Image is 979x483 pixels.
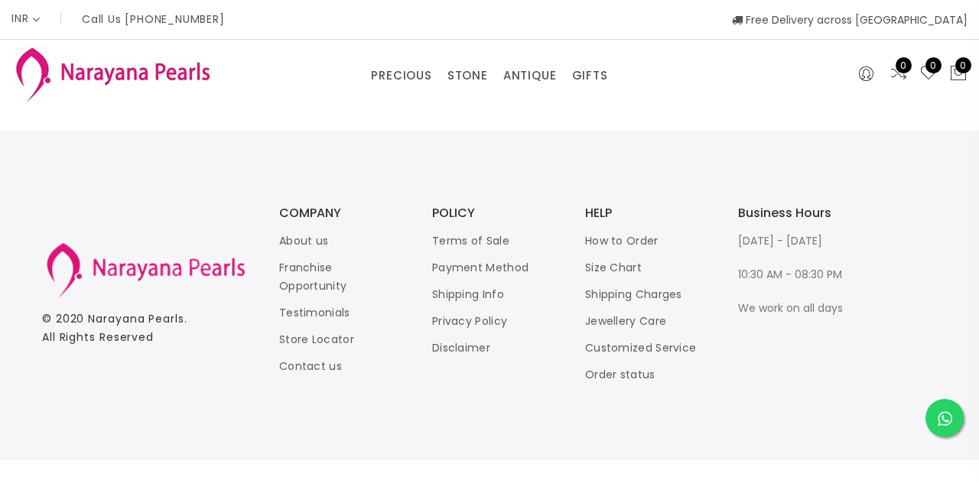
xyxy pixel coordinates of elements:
[919,64,938,84] a: 0
[432,207,555,219] h3: POLICY
[432,340,490,355] a: Disclaimer
[585,260,642,275] a: Size Chart
[585,233,659,248] a: How to Order
[585,287,682,302] a: Shipping Charges
[585,340,696,355] a: Customized Service
[585,207,707,219] h3: HELP
[279,233,328,248] a: About us
[738,207,860,219] h3: Business Hours
[896,57,912,73] span: 0
[738,299,860,317] p: We work on all days
[279,207,402,219] h3: COMPANY
[585,367,655,382] a: Order status
[503,64,557,87] a: ANTIQUE
[279,260,346,293] a: Franchise Opportunity
[279,305,350,320] a: Testimonials
[890,64,908,84] a: 0
[925,57,942,73] span: 0
[949,64,968,84] button: 0
[432,260,529,275] a: Payment Method
[585,313,666,329] a: Jewellery Care
[447,64,488,87] a: STONE
[88,311,184,326] a: Narayana Pearls
[432,233,509,248] a: Terms of Sale
[371,64,431,87] a: PRECIOUS
[432,313,507,329] a: Privacy Policy
[279,332,354,347] a: Store Locator
[738,265,860,284] p: 10:30 AM - 08:30 PM
[732,12,968,28] span: Free Delivery across [GEOGRAPHIC_DATA]
[738,232,860,250] p: [DATE] - [DATE]
[955,57,971,73] span: 0
[572,64,608,87] a: GIFTS
[432,287,504,302] a: Shipping Info
[42,310,249,346] p: © 2020 . All Rights Reserved
[279,358,342,374] a: Contact us
[82,14,225,24] p: Call Us [PHONE_NUMBER]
